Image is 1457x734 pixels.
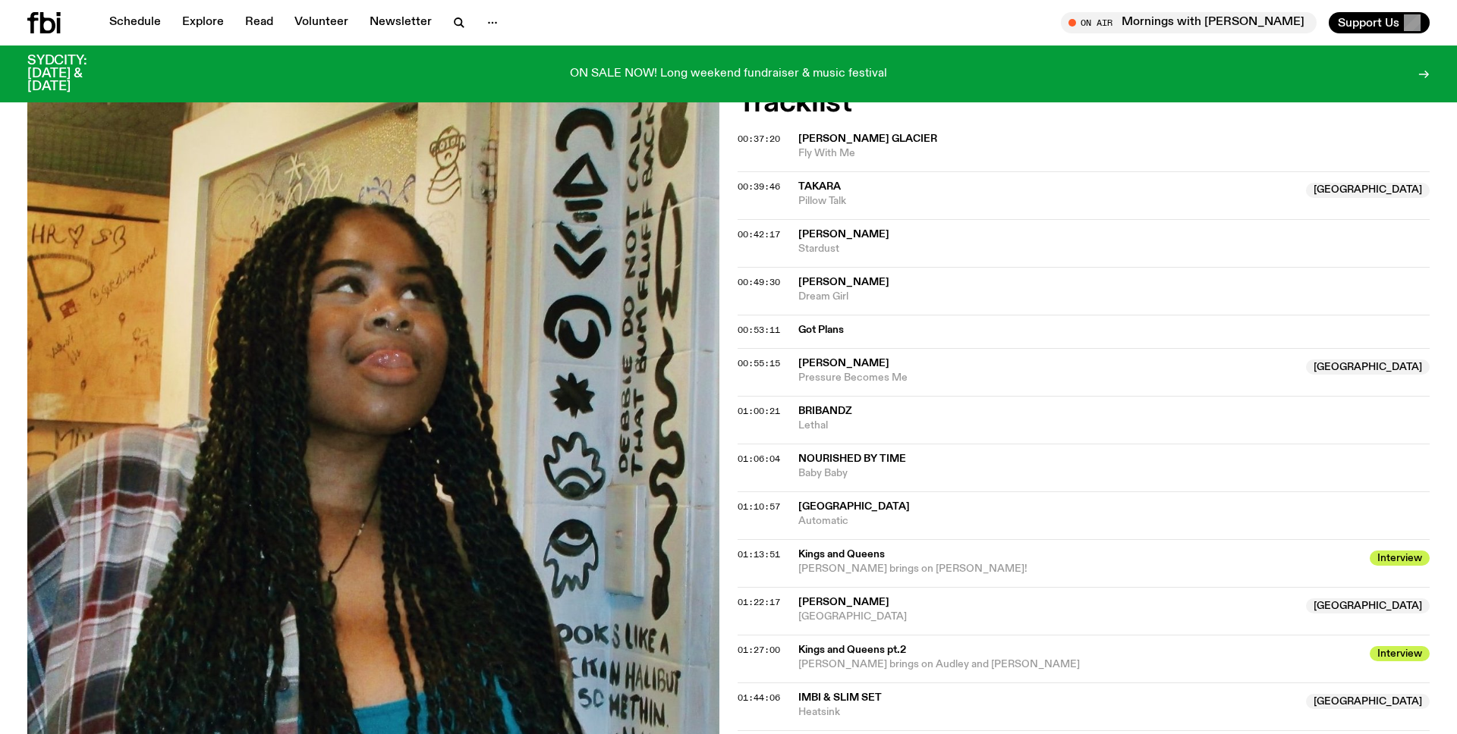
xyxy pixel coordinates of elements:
span: Kings and Queens [798,547,1361,562]
span: Interview [1370,550,1430,566]
button: 01:44:06 [738,694,780,702]
button: 01:13:51 [738,550,780,559]
span: [PERSON_NAME] [798,277,889,287]
span: [GEOGRAPHIC_DATA] [1306,359,1430,375]
span: Got Plans [798,323,1421,337]
span: 01:22:17 [738,596,780,608]
span: Fly With Me [798,146,1430,161]
a: Explore [173,12,233,33]
span: 01:27:00 [738,644,780,656]
button: 00:49:30 [738,278,780,287]
span: [GEOGRAPHIC_DATA] [1306,598,1430,613]
span: [PERSON_NAME] brings on [PERSON_NAME]! [798,563,1027,574]
span: 00:49:30 [738,276,780,288]
span: 00:55:15 [738,357,780,369]
button: 00:37:20 [738,135,780,143]
span: [PERSON_NAME] Glacier [798,133,937,144]
a: Schedule [100,12,170,33]
span: Pillow Talk [798,194,1297,209]
span: 00:53:11 [738,324,780,336]
span: [PERSON_NAME] [798,229,889,240]
span: 01:06:04 [738,453,780,465]
span: [GEOGRAPHIC_DATA] [798,501,910,512]
span: Pressure Becomes Me [798,371,1297,385]
p: ON SALE NOW! Long weekend fundraiser & music festival [570,67,887,81]
button: On AirMornings with [PERSON_NAME] [1061,12,1317,33]
span: Lethal [798,419,1430,433]
span: Support Us [1338,16,1399,30]
button: 01:00:21 [738,407,780,416]
span: Nourished By Time [798,453,906,464]
button: 01:22:17 [738,598,780,607]
span: Heatsink [798,705,1297,720]
span: Stardust [798,242,1430,256]
a: Volunteer [285,12,357,33]
span: Automatic [798,514,1430,529]
span: imbi & Slim Set [798,692,882,703]
span: [PERSON_NAME] [798,358,889,369]
span: [GEOGRAPHIC_DATA] [798,610,1297,624]
button: 01:27:00 [738,646,780,654]
span: [GEOGRAPHIC_DATA] [1306,183,1430,198]
span: Baby Baby [798,466,1430,481]
button: Support Us [1329,12,1430,33]
span: Kings and Queens pt.2 [798,643,1361,657]
span: 01:44:06 [738,692,780,704]
a: Newsletter [360,12,441,33]
span: Takara [798,181,841,192]
button: 01:10:57 [738,503,780,511]
button: 00:39:46 [738,183,780,191]
span: 01:10:57 [738,500,780,513]
button: 00:53:11 [738,326,780,334]
a: Read [236,12,282,33]
h2: Tracklist [738,89,1430,117]
span: 00:42:17 [738,228,780,240]
span: [GEOGRAPHIC_DATA] [1306,694,1430,709]
span: 01:00:21 [738,405,780,417]
span: Dream Girl [798,290,1430,304]
span: [PERSON_NAME] brings on Audley and [PERSON_NAME] [798,659,1080,670]
span: Bribandz [798,406,852,416]
button: 00:42:17 [738,231,780,239]
span: 00:39:46 [738,180,780,193]
span: 01:13:51 [738,548,780,560]
span: [PERSON_NAME] [798,597,889,607]
span: Interview [1370,646,1430,661]
h3: SYDCITY: [DATE] & [DATE] [27,55,124,93]
button: 00:55:15 [738,359,780,368]
span: 00:37:20 [738,133,780,145]
button: 01:06:04 [738,455,780,463]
